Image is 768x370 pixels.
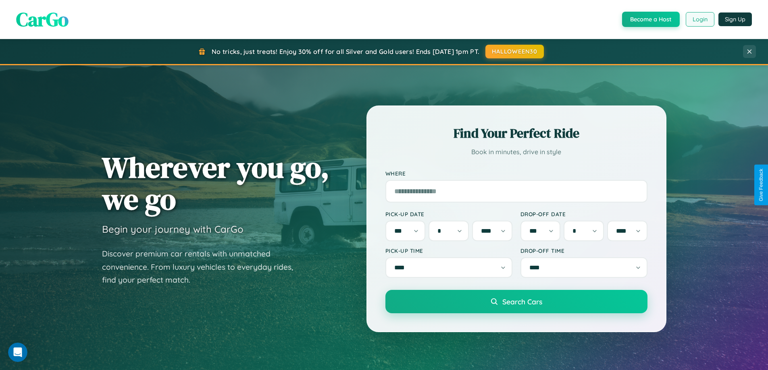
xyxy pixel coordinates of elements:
[385,170,647,177] label: Where
[102,151,329,215] h1: Wherever you go, we go
[622,12,680,27] button: Become a Host
[102,247,304,287] p: Discover premium car rentals with unmatched convenience. From luxury vehicles to everyday rides, ...
[385,290,647,313] button: Search Cars
[102,223,244,235] h3: Begin your journey with CarGo
[212,48,479,56] span: No tricks, just treats! Enjoy 30% off for all Silver and Gold users! Ends [DATE] 1pm PT.
[686,12,714,27] button: Login
[718,12,752,26] button: Sign Up
[520,211,647,217] label: Drop-off Date
[385,146,647,158] p: Book in minutes, drive in style
[385,124,647,142] h2: Find Your Perfect Ride
[520,247,647,254] label: Drop-off Time
[16,6,69,33] span: CarGo
[502,297,542,306] span: Search Cars
[8,343,27,362] iframe: Intercom live chat
[385,247,512,254] label: Pick-up Time
[758,169,764,201] div: Give Feedback
[485,45,544,58] button: HALLOWEEN30
[385,211,512,217] label: Pick-up Date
